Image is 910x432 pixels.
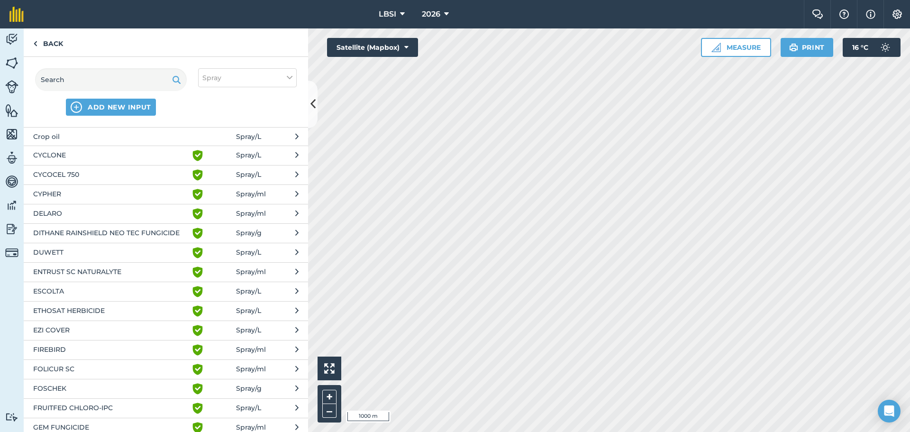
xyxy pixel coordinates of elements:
[33,325,188,336] span: EZI COVER
[33,38,37,49] img: svg+xml;base64,PHN2ZyB4bWxucz0iaHR0cDovL3d3dy53My5vcmcvMjAwMC9zdmciIHdpZHRoPSI5IiBoZWlnaHQ9IjI0Ii...
[236,189,266,200] span: Spray / ml
[711,43,721,52] img: Ruler icon
[35,68,187,91] input: Search
[24,243,308,262] button: DUWETT Spray/L
[24,282,308,301] button: ESCOLTA Spray/L
[876,38,895,57] img: svg+xml;base64,PD94bWwgdmVyc2lvbj0iMS4wIiBlbmNvZGluZz0idXRmLTgiPz4KPCEtLSBHZW5lcmF0b3I6IEFkb2JlIE...
[838,9,850,19] img: A question mark icon
[866,9,875,20] img: svg+xml;base64,PHN2ZyB4bWxucz0iaHR0cDovL3d3dy53My5vcmcvMjAwMC9zdmciIHdpZHRoPSIxNyIgaGVpZ2h0PSIxNy...
[236,228,262,239] span: Spray / g
[33,208,188,220] span: DELARO
[24,146,308,165] button: CYCLONE Spray/L
[5,246,18,259] img: svg+xml;base64,PD94bWwgdmVyc2lvbj0iMS4wIiBlbmNvZGluZz0idXRmLTgiPz4KPCEtLSBHZW5lcmF0b3I6IEFkb2JlIE...
[202,73,221,83] span: Spray
[236,247,261,258] span: Spray / L
[236,403,261,414] span: Spray / L
[422,9,440,20] span: 2026
[33,228,188,239] span: DITHANE RAINSHIELD NEO TEC FUNGICIDE
[5,175,18,189] img: svg+xml;base64,PD94bWwgdmVyc2lvbj0iMS4wIiBlbmNvZGluZz0idXRmLTgiPz4KPCEtLSBHZW5lcmF0b3I6IEFkb2JlIE...
[33,169,188,181] span: CYCOCEL 750
[236,208,266,220] span: Spray / ml
[33,305,188,317] span: ETHOSAT HERBICIDE
[236,305,261,317] span: Spray / L
[88,102,151,112] span: ADD NEW INPUT
[781,38,834,57] button: Print
[24,165,308,184] button: CYCOCEL 750 Spray/L
[812,9,823,19] img: Two speech bubbles overlapping with the left bubble in the forefront
[327,38,418,57] button: Satellite (Mapbox)
[236,325,261,336] span: Spray / L
[5,80,18,93] img: svg+xml;base64,PD94bWwgdmVyc2lvbj0iMS4wIiBlbmNvZGluZz0idXRmLTgiPz4KPCEtLSBHZW5lcmF0b3I6IEFkb2JlIE...
[5,32,18,46] img: svg+xml;base64,PD94bWwgdmVyc2lvbj0iMS4wIiBlbmNvZGluZz0idXRmLTgiPz4KPCEtLSBHZW5lcmF0b3I6IEFkb2JlIE...
[236,267,266,278] span: Spray / ml
[379,9,396,20] span: LBSI
[33,189,188,200] span: CYPHER
[24,262,308,282] button: ENTRUST SC NATURALYTE Spray/ml
[33,344,188,356] span: FIREBIRD
[24,359,308,379] button: FOLICUR SC Spray/ml
[24,184,308,204] button: CYPHER Spray/ml
[33,131,188,142] span: Crop oil
[324,363,335,374] img: Four arrows, one pointing top left, one top right, one bottom right and the last bottom left
[5,198,18,212] img: svg+xml;base64,PD94bWwgdmVyc2lvbj0iMS4wIiBlbmNvZGluZz0idXRmLTgiPz4KPCEtLSBHZW5lcmF0b3I6IEFkb2JlIE...
[33,267,188,278] span: ENTRUST SC NATURALYTE
[24,321,308,340] button: EZI COVER Spray/L
[66,99,156,116] button: ADD NEW INPUT
[843,38,901,57] button: 16 °C
[24,340,308,359] button: FIREBIRD Spray/ml
[322,404,337,418] button: –
[852,38,868,57] span: 16 ° C
[878,400,901,423] div: Open Intercom Messenger
[71,101,82,113] img: svg+xml;base64,PHN2ZyB4bWxucz0iaHR0cDovL3d3dy53My5vcmcvMjAwMC9zdmciIHdpZHRoPSIxNCIgaGVpZ2h0PSIyNC...
[236,150,261,161] span: Spray / L
[236,131,261,142] span: Spray / L
[236,169,261,181] span: Spray / L
[322,390,337,404] button: +
[5,151,18,165] img: svg+xml;base64,PD94bWwgdmVyc2lvbj0iMS4wIiBlbmNvZGluZz0idXRmLTgiPz4KPCEtLSBHZW5lcmF0b3I6IEFkb2JlIE...
[5,56,18,70] img: svg+xml;base64,PHN2ZyB4bWxucz0iaHR0cDovL3d3dy53My5vcmcvMjAwMC9zdmciIHdpZHRoPSI1NiIgaGVpZ2h0PSI2MC...
[9,7,24,22] img: fieldmargin Logo
[24,301,308,321] button: ETHOSAT HERBICIDE Spray/L
[33,403,188,414] span: FRUITFED CHLORO-IPC
[24,127,308,146] button: Crop oil Spray/L
[33,364,188,375] span: FOLICUR SC
[198,68,297,87] button: Spray
[5,103,18,118] img: svg+xml;base64,PHN2ZyB4bWxucz0iaHR0cDovL3d3dy53My5vcmcvMjAwMC9zdmciIHdpZHRoPSI1NiIgaGVpZ2h0PSI2MC...
[172,74,181,85] img: svg+xml;base64,PHN2ZyB4bWxucz0iaHR0cDovL3d3dy53My5vcmcvMjAwMC9zdmciIHdpZHRoPSIxOSIgaGVpZ2h0PSIyNC...
[5,413,18,422] img: svg+xml;base64,PD94bWwgdmVyc2lvbj0iMS4wIiBlbmNvZGluZz0idXRmLTgiPz4KPCEtLSBHZW5lcmF0b3I6IEFkb2JlIE...
[701,38,771,57] button: Measure
[5,127,18,141] img: svg+xml;base64,PHN2ZyB4bWxucz0iaHR0cDovL3d3dy53My5vcmcvMjAwMC9zdmciIHdpZHRoPSI1NiIgaGVpZ2h0PSI2MC...
[24,204,308,223] button: DELARO Spray/ml
[33,247,188,258] span: DUWETT
[24,379,308,398] button: FOSCHEK Spray/g
[236,383,262,395] span: Spray / g
[236,286,261,297] span: Spray / L
[892,9,903,19] img: A cog icon
[33,286,188,297] span: ESCOLTA
[24,223,308,243] button: DITHANE RAINSHIELD NEO TEC FUNGICIDE Spray/g
[236,364,266,375] span: Spray / ml
[5,222,18,236] img: svg+xml;base64,PD94bWwgdmVyc2lvbj0iMS4wIiBlbmNvZGluZz0idXRmLTgiPz4KPCEtLSBHZW5lcmF0b3I6IEFkb2JlIE...
[33,150,188,161] span: CYCLONE
[24,28,73,56] a: Back
[24,398,308,418] button: FRUITFED CHLORO-IPC Spray/L
[33,383,188,395] span: FOSCHEK
[236,344,266,356] span: Spray / ml
[789,42,798,53] img: svg+xml;base64,PHN2ZyB4bWxucz0iaHR0cDovL3d3dy53My5vcmcvMjAwMC9zdmciIHdpZHRoPSIxOSIgaGVpZ2h0PSIyNC...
